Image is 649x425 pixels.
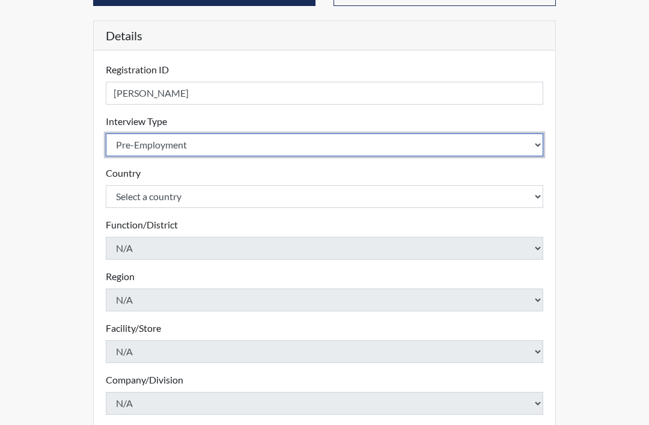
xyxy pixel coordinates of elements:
[106,218,178,232] label: Function/District
[106,321,161,335] label: Facility/Store
[94,21,555,50] h5: Details
[106,373,183,387] label: Company/Division
[106,269,135,284] label: Region
[106,82,543,105] input: Insert a Registration ID, which needs to be a unique alphanumeric value for each interviewee
[106,114,167,129] label: Interview Type
[106,63,169,77] label: Registration ID
[106,166,141,180] label: Country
